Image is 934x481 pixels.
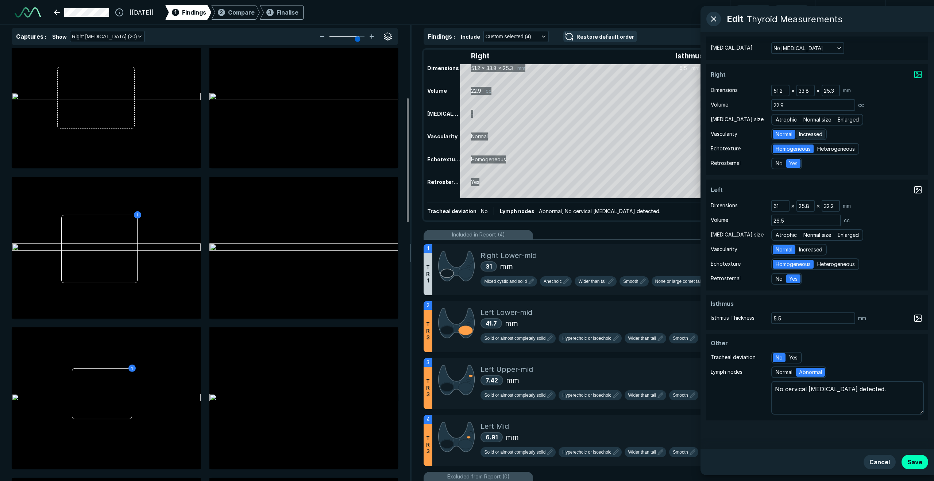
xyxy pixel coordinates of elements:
span: Included in Report (4) [452,231,505,239]
span: : [454,34,455,40]
span: Left Lower-mid [480,307,532,318]
li: 3TR3Left Upper-mid7.42mm [424,358,922,409]
button: Save [902,455,928,469]
div: × [790,201,796,211]
button: Restore default order [563,31,637,42]
button: Redo [775,5,808,20]
span: Smooth [673,335,688,342]
li: 4TR3Left Mid6.91mm [424,415,922,466]
span: cc [844,216,850,224]
span: Enlarged [838,116,859,124]
span: mm [858,314,866,322]
span: 1 [427,245,429,253]
img: zzN7zcAAAAGSURBVAMAnHW9YuEZT0gAAAAASUVORK5CYII= [438,364,475,396]
span: T R 1 [426,264,430,284]
span: Right [MEDICAL_DATA] (20) [72,32,137,41]
div: × [790,85,796,96]
span: Dimensions [711,201,738,209]
span: mm [506,432,519,443]
div: Thyroid Measurements [746,14,842,24]
span: T R 3 [426,435,430,455]
span: [[DATE]] [130,8,154,17]
span: Tracheal deviation [427,208,476,214]
img: 6YPlAAAAAGSURBVAMAN369YncmPq0AAAAASUVORK5CYII= [438,421,475,453]
span: Lymph nodes [500,208,534,214]
span: Isthmus [711,299,765,308]
span: Wider than tall [578,278,606,285]
span: mm [505,318,518,329]
div: × [815,201,822,211]
span: Abnormal [539,208,562,214]
span: Volume [711,216,728,224]
span: Abnormal [799,368,822,376]
span: Mixed cystic and solid [484,278,527,285]
span: Solid or almost completely solid [484,335,545,342]
span: Normal size [803,116,831,124]
div: 3Finalise [260,5,304,20]
span: Right Lower-mid [480,250,537,261]
span: No [776,275,783,283]
span: T R 3 [426,378,430,398]
span: None or large comet tail artefacts [655,278,720,285]
span: Homogeneous [776,145,811,153]
span: Excluded from Report (0) [447,473,510,481]
span: 4 [427,415,430,423]
span: Wider than tall [628,335,656,342]
span: Vascularity [711,245,737,253]
span: No [MEDICAL_DATA] [773,44,823,52]
span: 31 [486,263,492,270]
span: Include [461,33,480,41]
span: Right [711,70,765,79]
span: Heterogeneous [817,260,855,268]
span: Findings [182,8,206,17]
span: Vascularity [711,130,737,138]
div: 1Findings [165,5,211,20]
span: Smooth [623,278,638,285]
span: Custom selected (4) [485,32,531,41]
button: avatar-name [892,5,922,20]
span: mm [843,202,851,210]
span: Atrophic [776,116,797,124]
span: Enlarged [838,231,859,239]
img: See-Mode Logo [15,7,41,18]
span: Echotexture [711,260,741,268]
span: 6.91 [486,434,498,441]
span: Anechoic [544,278,561,285]
span: Show [52,33,67,41]
span: , No cervical [MEDICAL_DATA] detected. [562,208,660,214]
span: Heterogeneous [817,145,855,153]
span: mm [843,86,851,95]
span: Wider than tall [628,392,656,399]
span: Left Mid [480,421,509,432]
span: Increased [799,130,822,138]
span: 2 [220,8,223,16]
span: Retrosternal [711,159,741,167]
a: See-Mode Logo [12,4,44,20]
span: Tracheal deviation [711,353,756,361]
span: Compare [228,8,255,17]
textarea: No cervical [MEDICAL_DATA] detected. [771,381,924,415]
span: Echotexture [711,145,741,153]
span: Left Upper-mid [480,364,533,375]
span: Smooth [673,449,688,455]
span: Homogeneous [776,260,811,268]
span: 1 [174,8,177,16]
span: Solid or almost completely solid [484,392,545,399]
div: × [815,85,822,96]
span: 3 [427,358,429,366]
div: 2TR3Left Lower-mid41.7mm [424,301,922,352]
span: Atrophic [776,231,797,239]
span: No [481,208,488,214]
span: T R 3 [426,321,430,341]
span: Isthmus Thickness [711,314,754,322]
span: Hyperechoic or isoechoic [562,335,611,342]
span: Volume [711,101,728,109]
span: Yes [789,159,798,168]
span: Captures [16,33,43,40]
span: Normal [776,368,792,376]
span: Normal [776,246,792,254]
span: mm [506,375,519,386]
div: 1TR1Right Lower-mid31mm [424,244,922,295]
span: [MEDICAL_DATA] size [711,115,764,123]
